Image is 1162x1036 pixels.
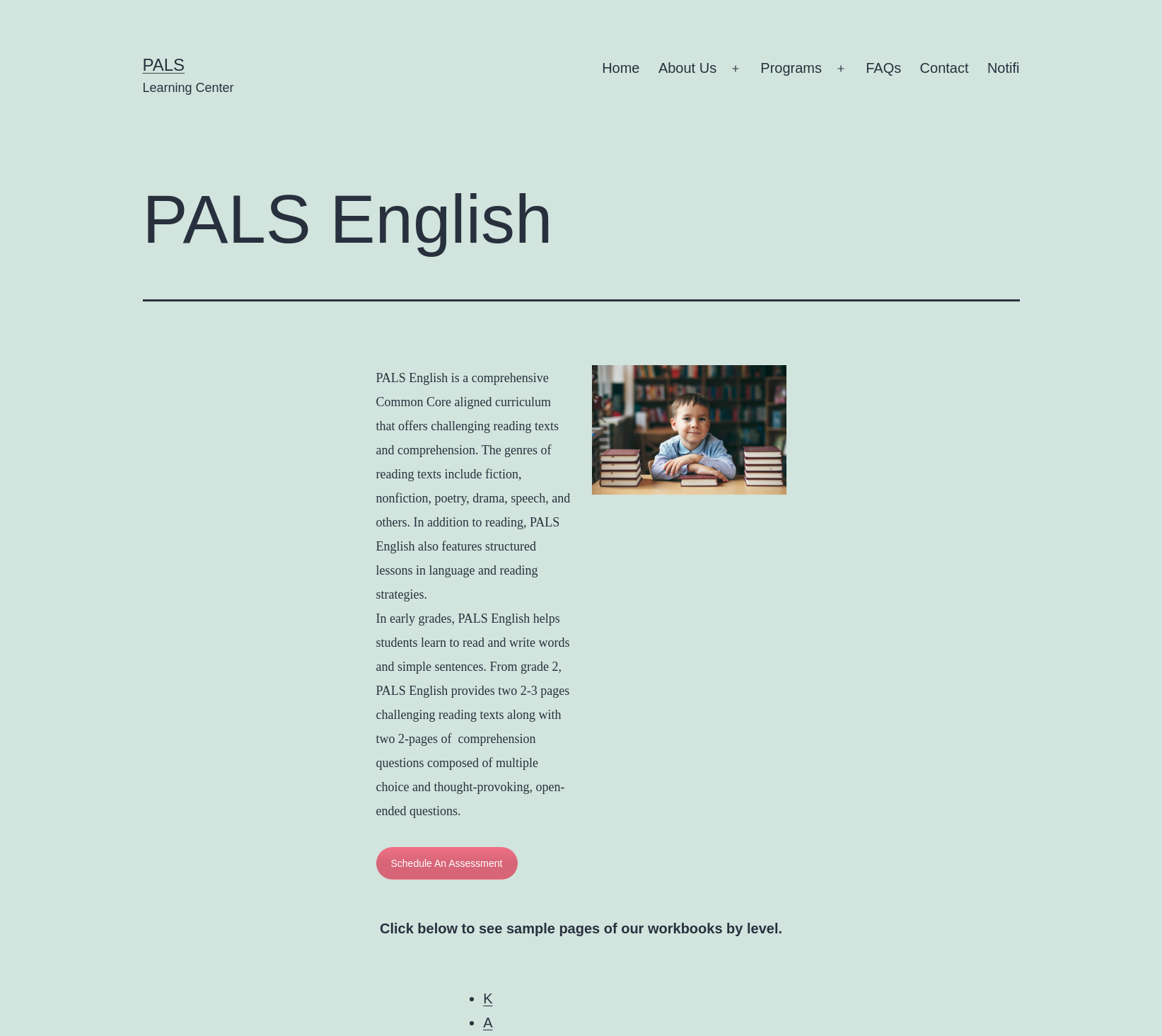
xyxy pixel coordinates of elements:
span: PALS English is a comprehensive Common Core aligned curriculum that offers challenging reading te... [376,371,571,602]
a: FAQs [856,51,910,86]
a: Contact [910,51,977,86]
a: A [483,1015,492,1030]
button: Schedule An Assessment [376,847,518,880]
a: About Us [649,51,726,86]
a: Notifi [978,51,1029,86]
nav: Primary menu [602,51,1019,86]
p: Learning Center [143,79,234,97]
a: Home [593,51,649,86]
h1: PALS English [143,182,1020,257]
b: Click below to see sample pages of our workbooks by level. [380,921,782,936]
a: K [483,991,492,1006]
span: In early grades, PALS English helps students learn to read and write words and simple sentences. ... [376,611,570,818]
a: PALS [143,55,185,74]
a: Programs [751,51,831,86]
